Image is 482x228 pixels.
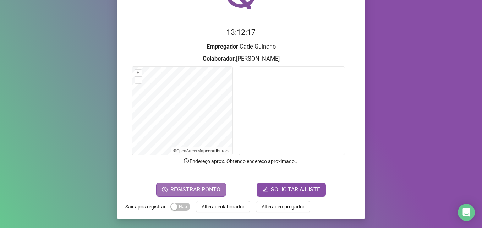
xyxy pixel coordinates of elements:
strong: Colaborador [203,55,235,62]
button: Alterar colaborador [196,201,250,212]
span: REGISTRAR PONTO [170,185,220,194]
button: – [135,77,142,83]
time: 13:12:17 [226,28,256,37]
span: Alterar colaborador [202,203,245,211]
a: OpenStreetMap [176,148,206,153]
span: Alterar empregador [262,203,305,211]
h3: : Cadê Guincho [125,42,357,51]
li: © contributors. [173,148,230,153]
button: REGISTRAR PONTO [156,183,226,197]
span: info-circle [183,158,190,164]
span: SOLICITAR AJUSTE [271,185,320,194]
div: Open Intercom Messenger [458,204,475,221]
label: Sair após registrar [125,201,170,212]
button: Alterar empregador [256,201,310,212]
strong: Empregador [207,43,238,50]
button: + [135,70,142,76]
h3: : [PERSON_NAME] [125,54,357,64]
span: clock-circle [162,187,168,192]
span: edit [262,187,268,192]
button: editSOLICITAR AJUSTE [257,183,326,197]
p: Endereço aprox. : Obtendo endereço aproximado... [125,157,357,165]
